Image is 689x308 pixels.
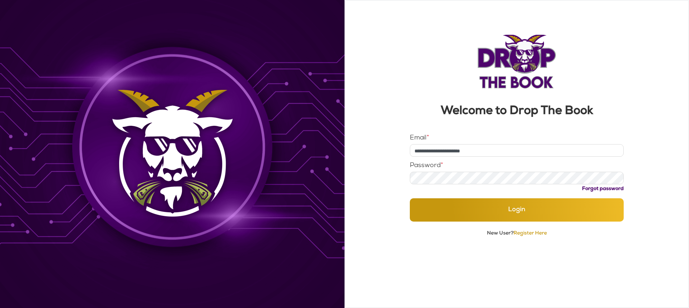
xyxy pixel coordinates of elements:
p: New User? [410,230,624,237]
label: Email [410,135,429,141]
button: Login [410,198,624,222]
img: Background Image [104,83,241,225]
a: Forgot password [582,186,624,191]
a: Register Here [514,231,547,236]
label: Password [410,162,443,169]
img: Logo [477,35,557,89]
h3: Welcome to Drop The Book [410,106,624,118]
